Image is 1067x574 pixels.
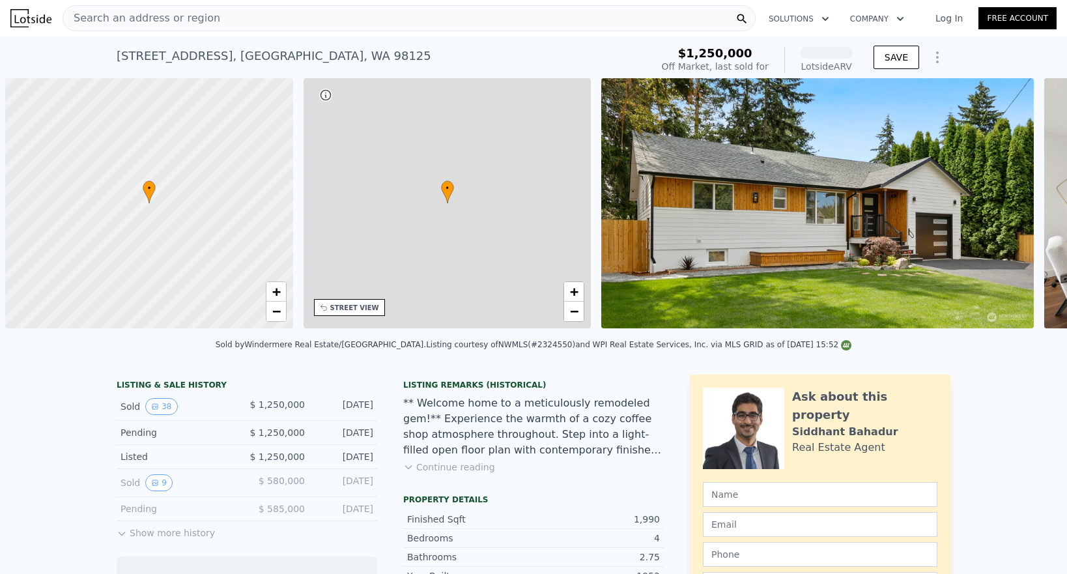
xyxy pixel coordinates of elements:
div: 4 [533,532,660,545]
div: Pending [121,426,236,439]
div: Ask about this property [792,388,937,424]
div: Listing courtesy of NWMLS (#2324550) and WPI Real Estate Services, Inc. via MLS GRID as of [DATE]... [426,340,851,349]
div: Listed [121,450,236,463]
div: [DATE] [315,474,373,491]
img: Lotside [10,9,51,27]
input: Phone [703,542,937,567]
div: LISTING & SALE HISTORY [117,380,377,393]
div: [DATE] [315,398,373,415]
div: [DATE] [315,450,373,463]
span: • [143,182,156,194]
button: Solutions [758,7,840,31]
span: • [441,182,454,194]
div: Sold by Windermere Real Estate/[GEOGRAPHIC_DATA] . [216,340,426,349]
div: • [143,180,156,203]
div: Bedrooms [407,532,533,545]
a: Zoom out [564,302,584,321]
a: Zoom out [266,302,286,321]
div: Property details [403,495,664,505]
span: $ 1,250,000 [249,452,305,462]
button: Show Options [924,44,950,70]
div: ** Welcome home to a meticulously remodeled gem!** Experience the warmth of a cozy coffee shop at... [403,395,664,458]
a: Zoom in [266,282,286,302]
img: NWMLS Logo [841,340,851,351]
a: Free Account [978,7,1057,29]
button: SAVE [874,46,919,69]
span: $ 1,250,000 [249,399,305,410]
span: $ 1,250,000 [249,427,305,438]
button: Company [840,7,915,31]
a: Zoom in [564,282,584,302]
div: [DATE] [315,502,373,515]
div: • [441,180,454,203]
input: Name [703,482,937,507]
input: Email [703,512,937,537]
span: − [570,303,578,319]
button: View historical data [145,474,173,491]
span: Search an address or region [63,10,220,26]
div: Listing Remarks (Historical) [403,380,664,390]
div: [STREET_ADDRESS] , [GEOGRAPHIC_DATA] , WA 98125 [117,47,431,65]
div: Sold [121,398,236,415]
div: 1,990 [533,513,660,526]
span: + [570,283,578,300]
span: $1,250,000 [678,46,752,60]
img: Sale: 149601831 Parcel: 97801387 [601,78,1034,328]
button: View historical data [145,398,177,415]
div: Pending [121,502,236,515]
div: STREET VIEW [330,303,379,313]
span: $ 585,000 [259,504,305,514]
div: Finished Sqft [407,513,533,526]
div: Siddhant Bahadur [792,424,898,440]
div: Real Estate Agent [792,440,885,455]
span: $ 580,000 [259,476,305,486]
div: Bathrooms [407,551,533,564]
div: Sold [121,474,236,491]
a: Log In [920,12,978,25]
div: Lotside ARV [801,60,853,73]
div: Off Market, last sold for [662,60,769,73]
button: Continue reading [403,461,495,474]
span: − [272,303,280,319]
div: [DATE] [315,426,373,439]
span: + [272,283,280,300]
button: Show more history [117,521,215,539]
div: 2.75 [533,551,660,564]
